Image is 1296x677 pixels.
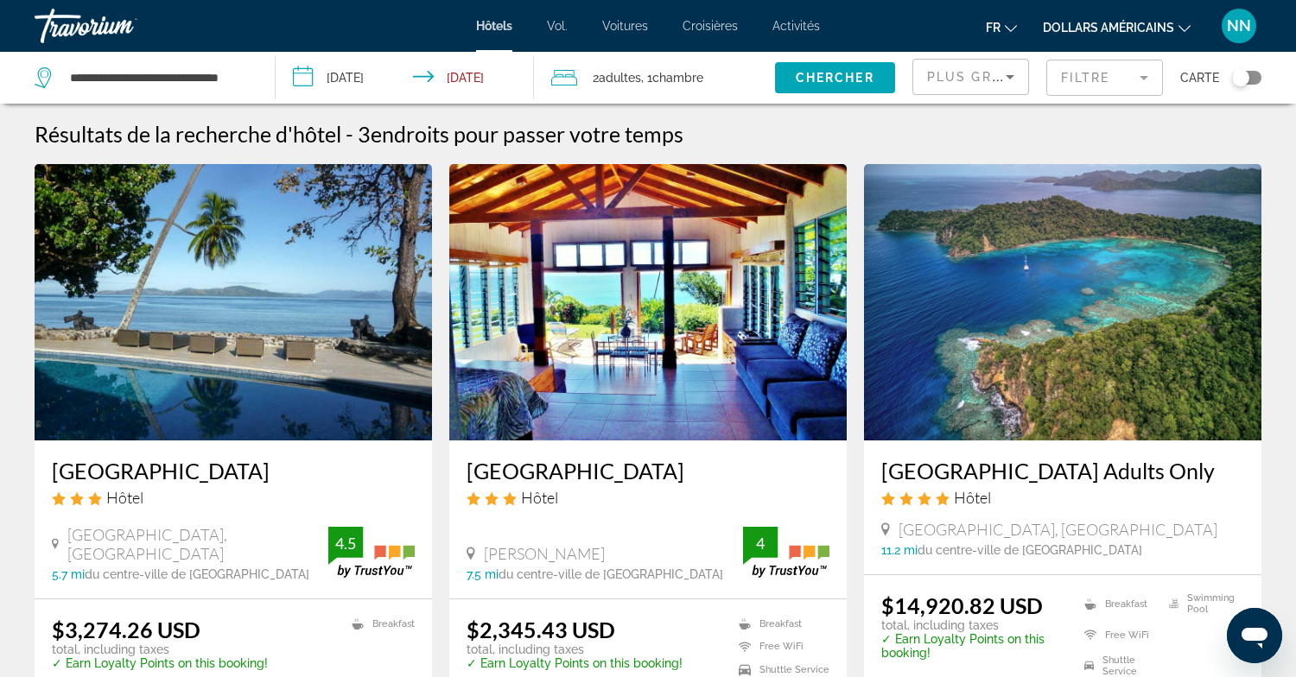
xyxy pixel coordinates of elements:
[881,592,1043,618] ins: $14,920.82 USD
[602,19,648,33] a: Voitures
[1219,70,1261,85] button: Toggle map
[328,527,415,578] img: trustyou-badge.svg
[881,632,1063,660] p: ✓ Earn Loyalty Points on this booking!
[358,121,683,147] h2: 3
[449,164,847,440] img: Hotel image
[476,19,512,33] a: Hôtels
[1076,655,1159,677] li: Shuttle Service
[35,3,207,48] a: Travorium
[35,121,341,147] h1: Résultats de la recherche d'hôtel
[371,121,683,147] span: endroits pour passer votre temps
[35,164,432,440] img: Hotel image
[1043,21,1174,35] font: dollars américains
[1043,15,1191,40] button: Changer de devise
[683,19,738,33] a: Croisières
[986,15,1017,40] button: Changer de langue
[954,488,991,507] span: Hôtel
[772,19,820,33] a: Activités
[641,66,703,90] span: , 1
[52,458,415,484] a: [GEOGRAPHIC_DATA]
[467,642,683,656] p: total, including taxes
[85,567,309,581] span: du centre-ville de [GEOGRAPHIC_DATA]
[1180,66,1219,90] span: Carte
[599,71,641,85] span: Adultes
[1076,623,1159,646] li: Free WiFi
[730,640,829,655] li: Free WiFi
[918,543,1142,557] span: du centre-ville de [GEOGRAPHIC_DATA]
[467,567,499,581] span: 7.5 mi
[467,458,829,484] a: [GEOGRAPHIC_DATA]
[1217,8,1261,44] button: Menu utilisateur
[1076,592,1159,615] li: Breakfast
[593,66,641,90] span: 2
[1160,592,1244,615] li: Swimming Pool
[1227,608,1282,663] iframe: Bouton de lancement de la fenêtre de messagerie
[346,121,353,147] span: -
[52,656,268,670] p: ✓ Earn Loyalty Points on this booking!
[328,533,363,554] div: 4.5
[743,533,778,554] div: 4
[927,70,1134,84] span: Plus grandes économies
[775,62,895,93] button: Chercher
[881,543,918,557] span: 11.2 mi
[52,567,85,581] span: 5.7 mi
[499,567,723,581] span: du centre-ville de [GEOGRAPHIC_DATA]
[521,488,558,507] span: Hôtel
[986,21,1001,35] font: fr
[881,618,1063,632] p: total, including taxes
[1046,59,1163,97] button: Filter
[52,642,268,656] p: total, including taxes
[276,52,534,104] button: Check-in date: Dec 13, 2025 Check-out date: Dec 27, 2025
[547,19,568,33] a: Vol.
[467,488,829,507] div: 3 star Hotel
[1227,16,1251,35] font: NN
[67,525,328,563] span: [GEOGRAPHIC_DATA], [GEOGRAPHIC_DATA]
[927,66,1014,87] mat-select: Sort by
[881,458,1244,484] a: [GEOGRAPHIC_DATA] Adults Only
[484,544,605,563] span: [PERSON_NAME]
[106,488,143,507] span: Hôtel
[52,488,415,507] div: 3 star Hotel
[743,527,829,578] img: trustyou-badge.svg
[864,164,1261,440] img: Hotel image
[467,656,683,670] p: ✓ Earn Loyalty Points on this booking!
[534,52,775,104] button: Travelers: 2 adults, 0 children
[796,71,874,85] span: Chercher
[652,71,703,85] span: Chambre
[343,617,415,631] li: Breakfast
[467,617,615,642] ins: $2,345.43 USD
[52,617,200,642] ins: $3,274.26 USD
[881,488,1244,507] div: 4 star Hotel
[730,617,829,631] li: Breakfast
[730,662,829,677] li: Shuttle Service
[899,520,1217,539] span: [GEOGRAPHIC_DATA], [GEOGRAPHIC_DATA]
